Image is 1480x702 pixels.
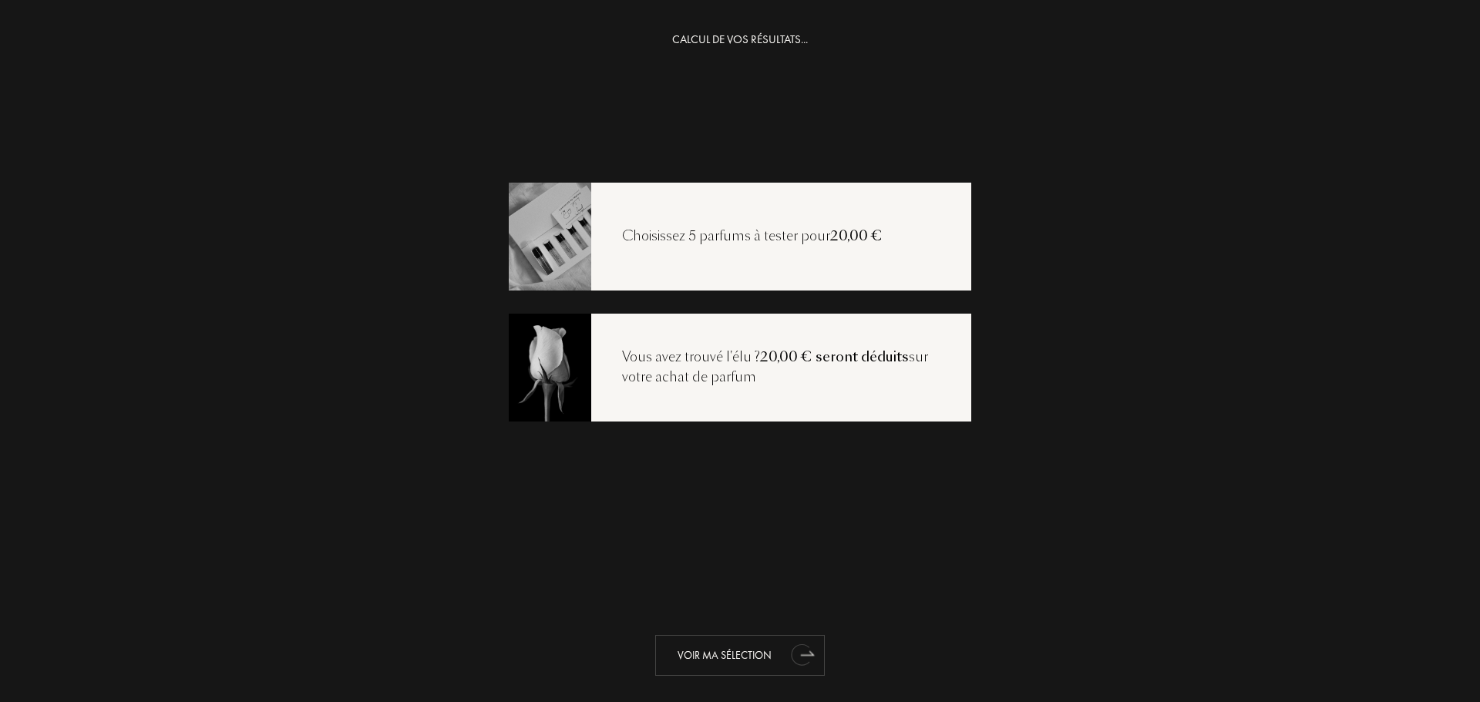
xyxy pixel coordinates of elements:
[672,31,808,49] div: CALCUL DE VOS RÉSULTATS...
[591,227,913,247] div: Choisissez 5 parfums à tester pour
[508,180,591,291] img: recoload1.png
[508,311,591,422] img: recoload3.png
[787,639,818,670] div: animation
[760,348,909,366] span: 20,00 € seront déduits
[830,227,883,245] span: 20,00 €
[655,635,825,676] div: Voir ma sélection
[591,348,971,387] div: Vous avez trouvé l'élu ? sur votre achat de parfum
